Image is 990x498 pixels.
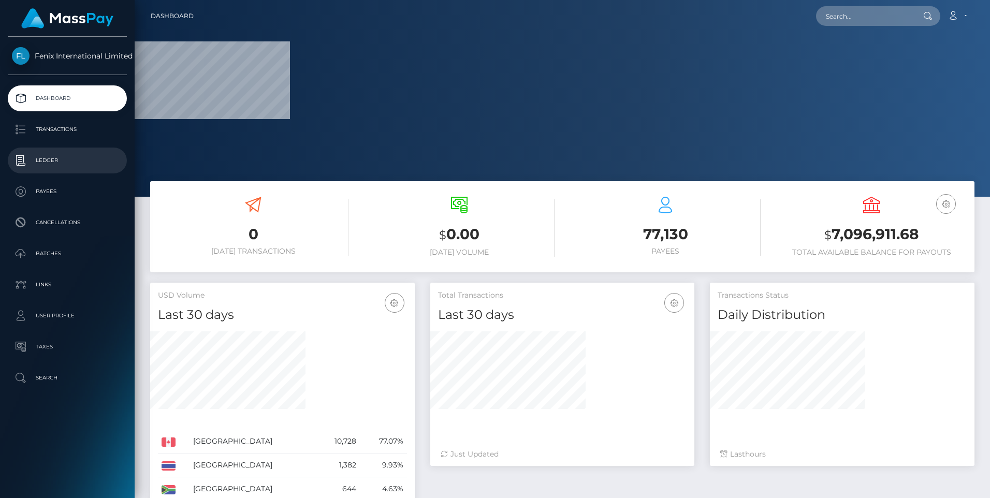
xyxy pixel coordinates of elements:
[21,8,113,28] img: MassPay Logo
[162,437,176,447] img: CA.png
[776,248,967,257] h6: Total Available Balance for Payouts
[317,453,360,477] td: 1,382
[8,272,127,298] a: Links
[158,224,348,244] h3: 0
[8,210,127,236] a: Cancellations
[364,248,555,257] h6: [DATE] Volume
[438,306,687,324] h4: Last 30 days
[360,453,406,477] td: 9.93%
[162,461,176,471] img: TH.png
[12,277,123,292] p: Links
[776,224,967,245] h3: 7,096,911.68
[317,430,360,453] td: 10,728
[158,306,407,324] h4: Last 30 days
[12,184,123,199] p: Payees
[439,228,446,242] small: $
[12,246,123,261] p: Batches
[720,449,964,460] div: Last hours
[12,91,123,106] p: Dashboard
[158,290,407,301] h5: USD Volume
[8,148,127,173] a: Ledger
[8,179,127,204] a: Payees
[824,228,832,242] small: $
[816,6,913,26] input: Search...
[12,339,123,355] p: Taxes
[8,85,127,111] a: Dashboard
[8,334,127,360] a: Taxes
[360,430,406,453] td: 77.07%
[190,430,317,453] td: [GEOGRAPHIC_DATA]
[570,247,761,256] h6: Payees
[190,453,317,477] td: [GEOGRAPHIC_DATA]
[8,116,127,142] a: Transactions
[12,47,30,65] img: Fenix International Limited
[438,290,687,301] h5: Total Transactions
[12,308,123,324] p: User Profile
[12,215,123,230] p: Cancellations
[718,306,967,324] h4: Daily Distribution
[8,241,127,267] a: Batches
[12,370,123,386] p: Search
[12,153,123,168] p: Ledger
[8,365,127,391] a: Search
[8,303,127,329] a: User Profile
[8,51,127,61] span: Fenix International Limited
[364,224,555,245] h3: 0.00
[158,247,348,256] h6: [DATE] Transactions
[151,5,194,27] a: Dashboard
[162,485,176,494] img: ZA.png
[570,224,761,244] h3: 77,130
[441,449,685,460] div: Just Updated
[12,122,123,137] p: Transactions
[718,290,967,301] h5: Transactions Status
